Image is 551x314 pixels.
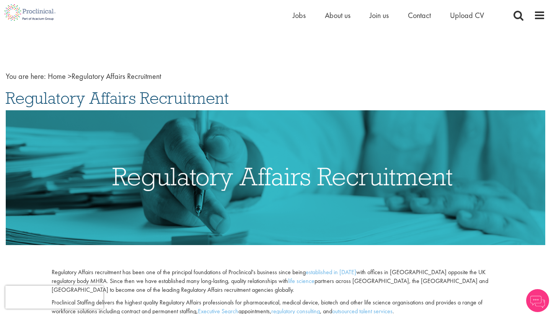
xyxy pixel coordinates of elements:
[408,10,431,20] a: Contact
[5,286,103,309] iframe: reCAPTCHA
[48,71,161,81] span: Regulatory Affairs Recruitment
[526,289,549,312] img: Chatbot
[288,277,315,285] a: life science
[325,10,350,20] a: About us
[306,268,356,276] a: established in [DATE]
[6,110,545,245] img: Regulatory Affairs Recruitment
[370,10,389,20] a: Join us
[68,71,72,81] span: >
[450,10,484,20] a: Upload CV
[6,71,46,81] span: You are here:
[52,268,499,294] p: Regulatory Affairs recruitment has been one of the principal foundations of Proclinical's busines...
[48,71,66,81] a: breadcrumb link to Home
[293,10,306,20] a: Jobs
[6,88,229,108] span: Regulatory Affairs Recruitment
